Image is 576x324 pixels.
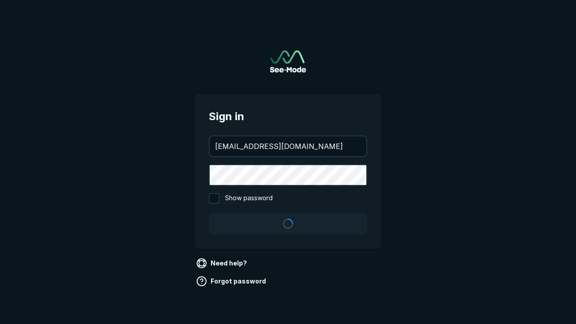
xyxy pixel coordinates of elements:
a: Go to sign in [270,50,306,72]
img: See-Mode Logo [270,50,306,72]
a: Need help? [194,256,251,270]
input: your@email.com [210,136,366,156]
span: Show password [225,193,273,204]
a: Forgot password [194,274,270,288]
span: Sign in [209,108,367,125]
